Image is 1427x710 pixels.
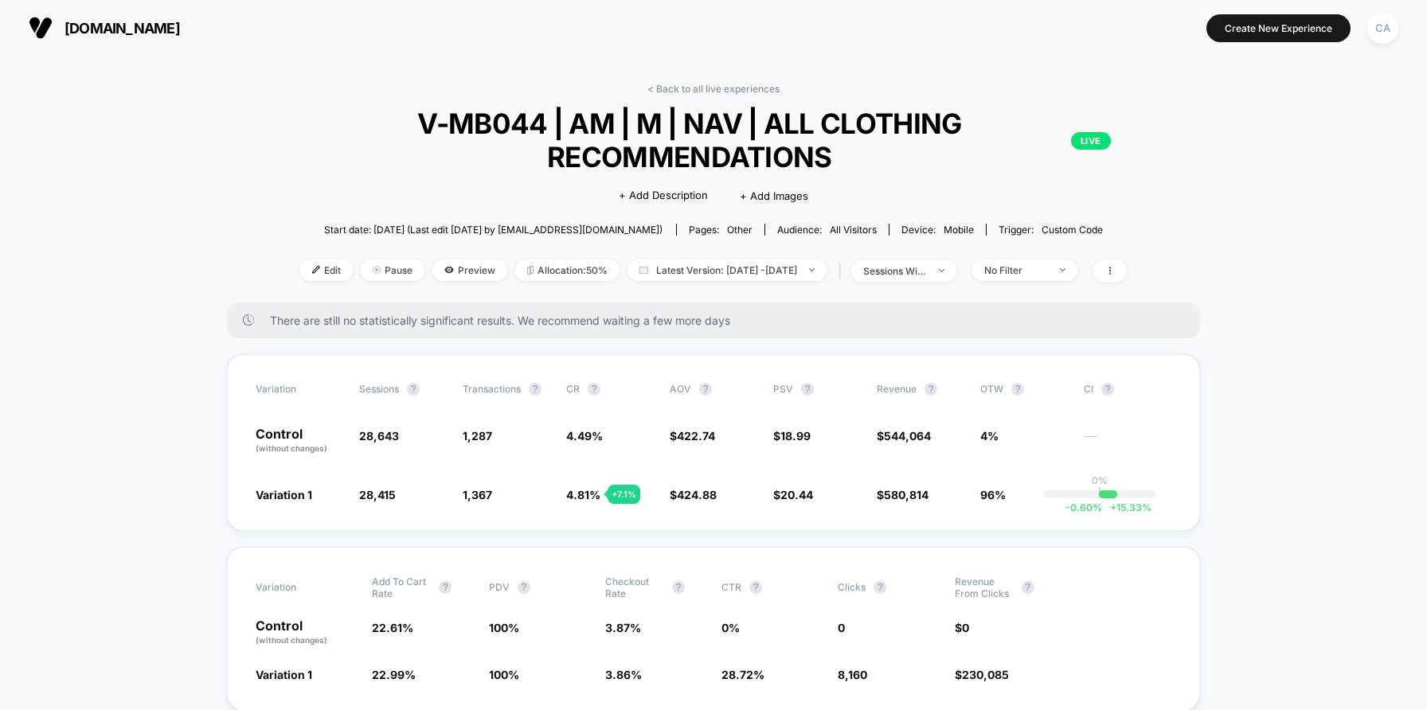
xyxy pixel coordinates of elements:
span: 4.81 % [566,488,600,501]
span: + [1110,501,1116,513]
span: PDV [489,581,510,593]
span: 18.99 [780,429,811,443]
span: 1,367 [463,488,492,501]
span: 0 % [721,621,740,634]
div: CA [1367,13,1398,44]
span: 3.87 % [605,621,641,634]
p: 0% [1092,474,1108,486]
span: $ [670,488,717,501]
span: V-MB044 | AM | M | NAV | ALL CLOTHING RECOMMENDATIONS [316,107,1110,174]
span: $ [773,429,811,443]
span: -0.60 % [1065,501,1102,513]
div: Pages: [689,224,753,236]
span: 424.88 [677,488,717,501]
span: (without changes) [256,635,327,645]
span: 580,814 [884,488,929,501]
button: ? [518,581,530,594]
span: CTR [721,581,741,593]
img: end [1060,268,1065,271]
span: Revenue From Clicks [955,575,1014,599]
span: Device: [889,224,986,236]
span: There are still no statistically significant results. We recommend waiting a few more days [270,314,1168,327]
span: OTW [980,383,1068,396]
span: AOV [670,383,691,395]
img: calendar [639,266,648,274]
button: ? [529,383,541,396]
span: Custom Code [1042,224,1103,236]
p: Control [256,619,356,646]
span: CI [1084,383,1171,396]
span: All Visitors [830,224,877,236]
img: rebalance [527,266,534,275]
button: ? [1101,383,1114,396]
span: mobile [944,224,974,236]
span: + Add Description [619,188,708,204]
span: Variation [256,383,343,396]
div: sessions with impression [863,265,927,277]
span: Pause [361,259,424,281]
span: 22.99 % [372,668,416,681]
span: Add To Cart Rate [372,575,431,599]
span: Edit [300,259,353,281]
span: --- [1084,431,1171,454]
button: ? [1011,383,1024,396]
span: 28.72 % [721,668,764,681]
span: $ [877,429,931,443]
img: end [373,266,381,274]
span: [DOMAIN_NAME] [65,20,180,37]
button: ? [588,383,600,396]
span: 28,415 [359,488,396,501]
img: end [809,268,815,271]
span: Checkout Rate [605,575,664,599]
span: 100 % [489,621,519,634]
span: Transactions [463,383,521,395]
div: No Filter [984,264,1048,276]
button: ? [699,383,712,396]
p: LIVE [1071,132,1111,150]
button: ? [801,383,814,396]
span: $ [670,429,715,443]
img: end [939,269,944,272]
span: Allocation: 50% [515,259,620,281]
span: (without changes) [256,443,327,453]
span: Revenue [877,383,917,395]
p: | [1098,486,1101,498]
span: 100 % [489,668,519,681]
button: ? [925,383,937,396]
button: ? [439,581,452,594]
span: 22.61 % [372,621,413,634]
span: | [835,259,851,283]
span: 3.86 % [605,668,642,681]
span: Start date: [DATE] (Last edit [DATE] by [EMAIL_ADDRESS][DOMAIN_NAME]) [324,224,663,236]
span: 0 [962,621,969,634]
span: 8,160 [838,668,867,681]
span: Clicks [838,581,866,593]
span: $ [773,488,813,501]
span: 4.49 % [566,429,603,443]
span: Variation 1 [256,668,312,681]
img: edit [312,266,320,274]
span: Preview [432,259,507,281]
span: $ [877,488,929,501]
span: 20.44 [780,488,813,501]
div: Audience: [777,224,877,236]
button: ? [1022,581,1034,594]
img: Visually logo [29,16,53,40]
span: Variation 1 [256,488,312,501]
span: 96% [980,488,1006,501]
div: + 7.1 % [608,485,640,504]
span: 15.33 % [1102,501,1151,513]
span: 1,287 [463,429,492,443]
span: $ [955,621,969,634]
span: Sessions [359,383,399,395]
span: + Add Images [740,189,808,202]
button: [DOMAIN_NAME] [24,15,185,41]
span: other [727,224,753,236]
span: 4% [980,429,999,443]
a: < Back to all live experiences [647,83,780,95]
span: CR [566,383,580,395]
span: Latest Version: [DATE] - [DATE] [627,259,827,281]
button: Create New Experience [1206,14,1351,42]
button: ? [749,581,762,594]
span: PSV [773,383,793,395]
